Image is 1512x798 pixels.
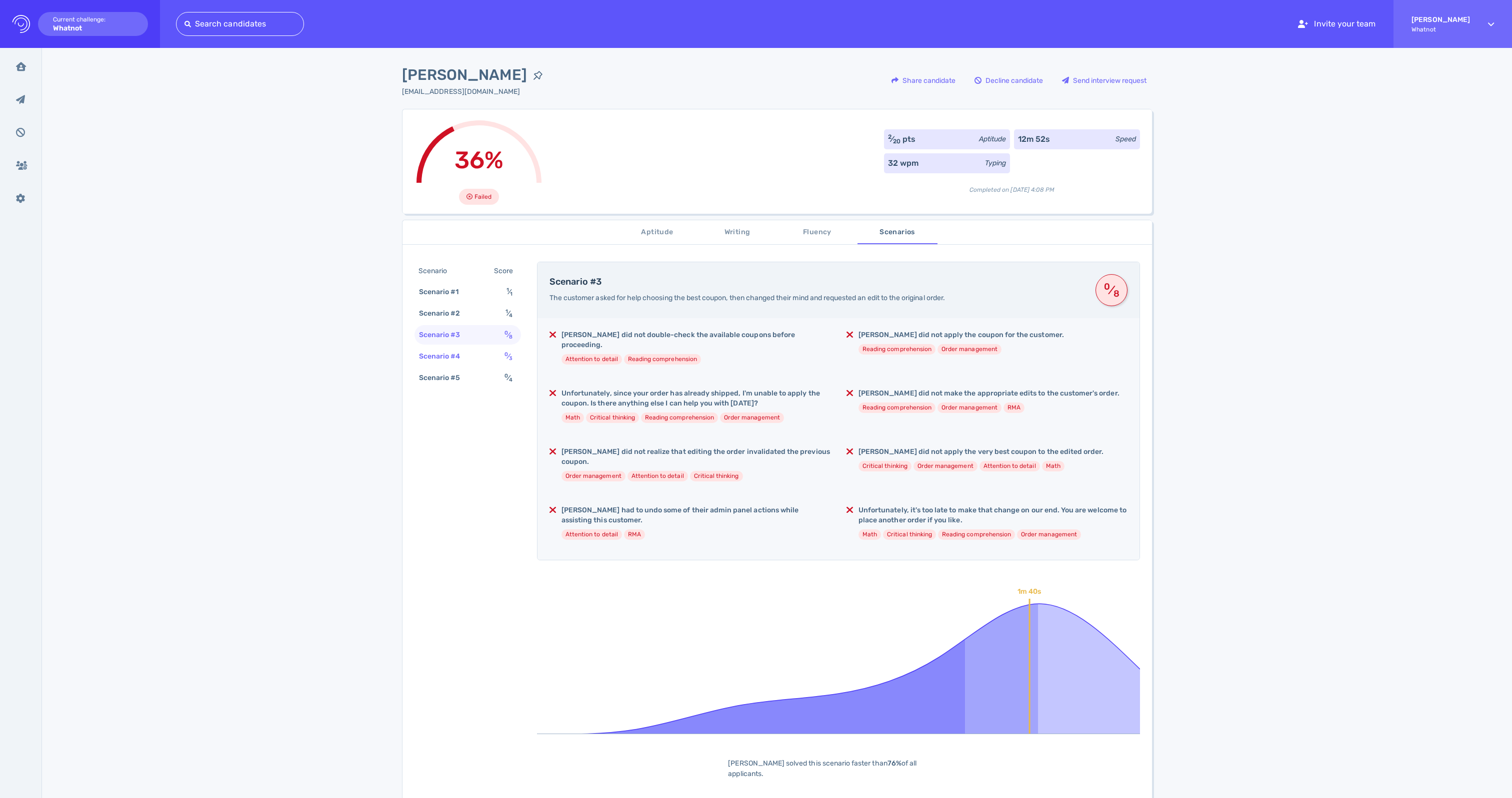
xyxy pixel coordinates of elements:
[1042,461,1064,471] li: Math
[505,308,508,315] sup: 1
[858,529,881,540] li: Math
[858,330,1064,340] h5: [PERSON_NAME] did not apply the coupon for the customer.
[504,374,512,382] span: ⁄
[1411,26,1470,33] span: Whatnot
[549,277,1083,288] h4: Scenario #3
[1017,587,1041,596] text: 1m 40s
[561,447,830,467] h5: [PERSON_NAME] did not realize that editing the order invalidated the previous coupon.
[586,412,639,423] li: Critical thinking
[416,264,459,278] div: Scenario
[561,412,584,423] li: Math
[690,471,743,481] li: Critical thinking
[1103,286,1110,288] sup: 0
[1411,15,1470,24] strong: [PERSON_NAME]
[858,344,935,355] li: Reading comprehension
[506,287,509,293] sup: 1
[728,759,916,778] span: [PERSON_NAME] solved this scenario faster than of all applicants.
[886,68,961,92] button: Share candidate
[561,354,622,365] li: Attention to detail
[561,505,830,525] h5: [PERSON_NAME] had to undo some of their admin panel actions while assisting this customer.
[561,389,830,408] h5: Unfortunately, since your order has already shipped, I'm unable to apply the coupon. Is there any...
[474,191,491,203] span: Failed
[884,177,1140,194] div: Completed on [DATE] 4:08 PM
[402,64,527,86] span: [PERSON_NAME]
[417,306,472,321] div: Scenario #2
[417,285,471,299] div: Scenario #1
[1017,529,1081,540] li: Order management
[505,309,512,318] span: ⁄
[888,133,915,145] div: ⁄ pts
[623,226,691,239] span: Aptitude
[402,86,549,97] div: Click to copy the email address
[624,529,645,540] li: RMA
[937,344,1001,355] li: Order management
[1115,134,1136,144] div: Speed
[561,529,622,540] li: Attention to detail
[858,461,911,471] li: Critical thinking
[504,330,508,336] sup: 0
[417,328,472,342] div: Scenario #3
[937,402,1001,413] li: Order management
[641,412,718,423] li: Reading comprehension
[969,68,1048,92] button: Decline candidate
[913,461,977,471] li: Order management
[510,291,512,297] sub: 1
[938,529,1015,540] li: Reading comprehension
[509,377,512,383] sub: 4
[1003,402,1024,413] li: RMA
[886,69,960,92] div: Share candidate
[561,330,830,350] h5: [PERSON_NAME] did not double-check the available coupons before proceeding.
[720,412,784,423] li: Order management
[1057,69,1151,92] div: Send interview request
[893,138,900,145] sub: 20
[883,529,936,540] li: Critical thinking
[417,349,472,364] div: Scenario #4
[703,226,771,239] span: Writing
[858,389,1119,399] h5: [PERSON_NAME] did not make the appropriate edits to the customer's order.
[979,461,1040,471] li: Attention to detail
[969,69,1048,92] div: Decline candidate
[783,226,851,239] span: Fluency
[417,371,472,385] div: Scenario #5
[624,354,701,365] li: Reading comprehension
[985,158,1006,168] div: Typing
[1103,281,1120,299] span: ⁄
[504,351,508,358] sup: 0
[504,331,512,339] span: ⁄
[858,447,1103,457] h5: [PERSON_NAME] did not apply the very best coupon to the edited order.
[504,373,508,379] sup: 0
[863,226,931,239] span: Scenarios
[454,146,503,174] span: 36%
[504,352,512,361] span: ⁄
[549,294,945,302] span: The customer asked for help choosing the best coupon, then changed their mind and requested an ed...
[561,471,625,481] li: Order management
[979,134,1006,144] div: Aptitude
[888,157,918,169] div: 32 wpm
[1112,293,1120,295] sub: 8
[492,264,519,278] div: Score
[509,355,512,362] sub: 3
[858,505,1127,525] h5: Unfortunately, it's too late to make that change on our end. You are welcome to place another ord...
[858,402,935,413] li: Reading comprehension
[888,133,891,140] sup: 2
[1056,68,1152,92] button: Send interview request
[627,471,688,481] li: Attention to detail
[506,288,512,296] span: ⁄
[509,334,512,340] sub: 8
[509,312,512,319] sub: 4
[887,759,901,768] b: 76%
[1018,133,1050,145] div: 12m 52s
